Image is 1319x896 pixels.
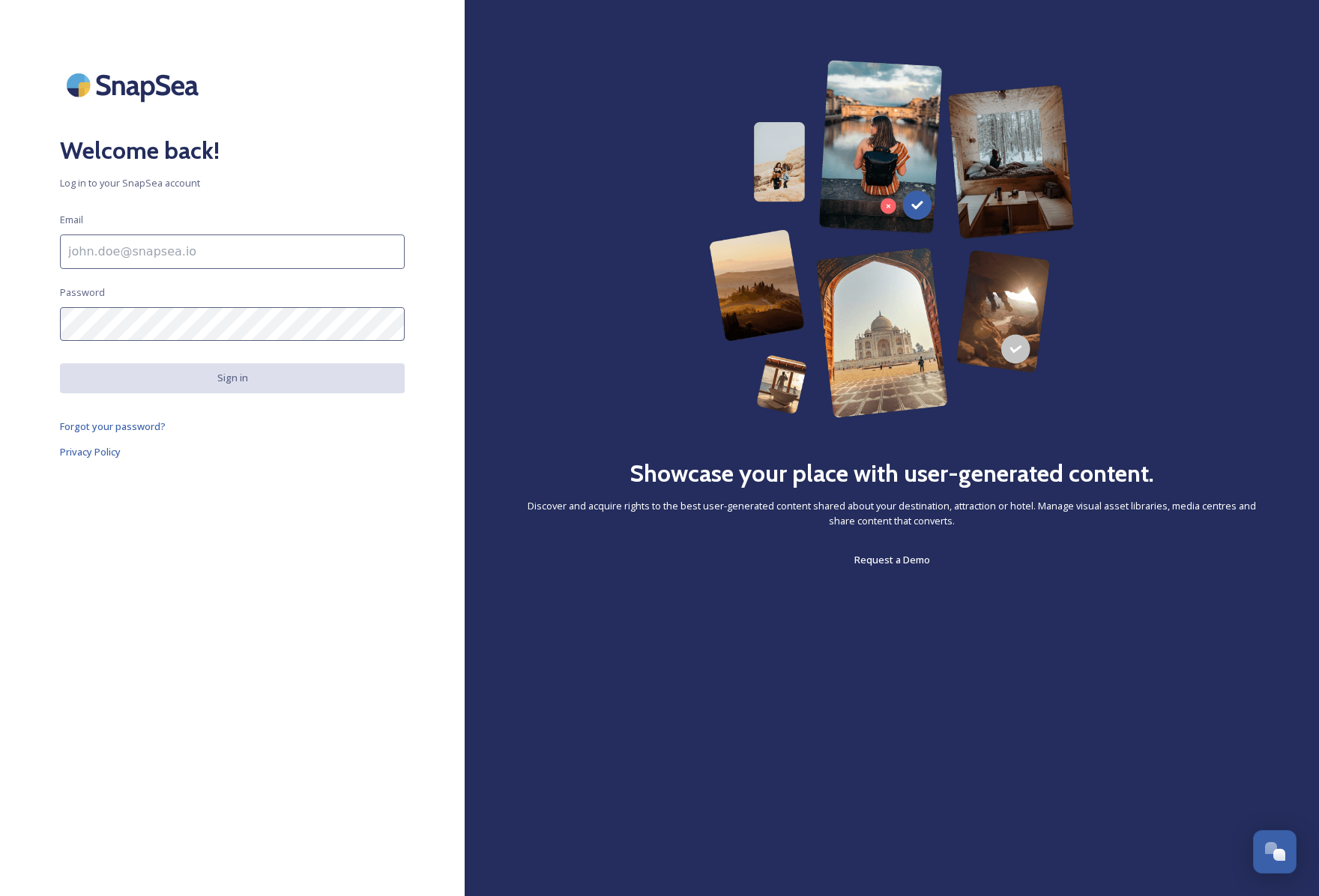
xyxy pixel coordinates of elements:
[854,551,930,569] a: Request a Demo
[60,363,405,393] button: Sign in
[60,420,166,433] span: Forgot your password?
[60,176,405,190] span: Log in to your SnapSea account
[60,60,210,110] img: SnapSea Logo
[1253,830,1297,874] button: Open Chat
[525,499,1259,527] span: Discover and acquire rights to the best user-generated content shared about your destination, att...
[60,133,405,169] h2: Welcome back!
[60,443,405,461] a: Privacy Policy
[60,213,83,227] span: Email
[60,285,105,300] span: Password
[60,234,405,269] input: john.doe@snapsea.io
[630,455,1154,491] h2: Showcase your place with user-generated content.
[60,445,121,458] span: Privacy Policy
[60,417,405,435] a: Forgot your password?
[854,553,930,566] span: Request a Demo
[709,60,1075,418] img: 63b42ca75bacad526042e722_Group%20154-p-800.png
